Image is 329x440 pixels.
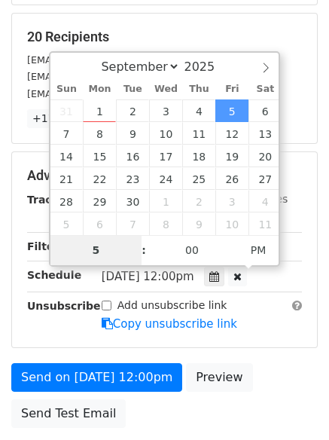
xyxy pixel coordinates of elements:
[149,212,182,235] span: October 8, 2025
[186,363,252,392] a: Preview
[116,212,149,235] span: October 7, 2025
[83,84,116,94] span: Mon
[117,298,227,313] label: Add unsubscribe link
[182,167,215,190] span: September 25, 2025
[149,167,182,190] span: September 24, 2025
[83,122,116,145] span: September 8, 2025
[215,84,248,94] span: Fri
[50,84,84,94] span: Sun
[116,167,149,190] span: September 23, 2025
[182,190,215,212] span: October 2, 2025
[149,122,182,145] span: September 10, 2025
[149,84,182,94] span: Wed
[215,167,248,190] span: September 26, 2025
[27,269,81,281] strong: Schedule
[215,99,248,122] span: September 5, 2025
[248,99,282,122] span: September 6, 2025
[27,109,90,128] a: +17 more
[215,122,248,145] span: September 12, 2025
[27,240,65,252] strong: Filters
[248,167,282,190] span: September 27, 2025
[50,122,84,145] span: September 7, 2025
[50,99,84,122] span: August 31, 2025
[102,270,194,283] span: [DATE] 12:00pm
[116,84,149,94] span: Tue
[215,145,248,167] span: September 19, 2025
[182,99,215,122] span: September 4, 2025
[50,235,142,265] input: Hour
[50,167,84,190] span: September 21, 2025
[248,122,282,145] span: September 13, 2025
[182,212,215,235] span: October 9, 2025
[180,60,234,74] input: Year
[83,190,116,212] span: September 29, 2025
[27,194,78,206] strong: Tracking
[102,317,237,331] a: Copy unsubscribe link
[83,145,116,167] span: September 15, 2025
[50,145,84,167] span: September 14, 2025
[116,190,149,212] span: September 30, 2025
[182,145,215,167] span: September 18, 2025
[116,145,149,167] span: September 16, 2025
[142,235,146,265] span: :
[27,71,195,82] small: [EMAIL_ADDRESS][DOMAIN_NAME]
[27,88,195,99] small: [EMAIL_ADDRESS][DOMAIN_NAME]
[11,363,182,392] a: Send on [DATE] 12:00pm
[27,29,302,45] h5: 20 Recipients
[182,122,215,145] span: September 11, 2025
[50,190,84,212] span: September 28, 2025
[146,235,238,265] input: Minute
[149,99,182,122] span: September 3, 2025
[11,399,126,428] a: Send Test Email
[215,212,248,235] span: October 10, 2025
[116,99,149,122] span: September 2, 2025
[83,99,116,122] span: September 1, 2025
[27,167,302,184] h5: Advanced
[83,167,116,190] span: September 22, 2025
[248,190,282,212] span: October 4, 2025
[116,122,149,145] span: September 9, 2025
[83,212,116,235] span: October 6, 2025
[238,235,279,265] span: Click to toggle
[254,368,329,440] iframe: Chat Widget
[248,212,282,235] span: October 11, 2025
[27,300,101,312] strong: Unsubscribe
[149,190,182,212] span: October 1, 2025
[149,145,182,167] span: September 17, 2025
[215,190,248,212] span: October 3, 2025
[248,84,282,94] span: Sat
[50,212,84,235] span: October 5, 2025
[248,145,282,167] span: September 20, 2025
[182,84,215,94] span: Thu
[27,54,195,66] small: [EMAIL_ADDRESS][DOMAIN_NAME]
